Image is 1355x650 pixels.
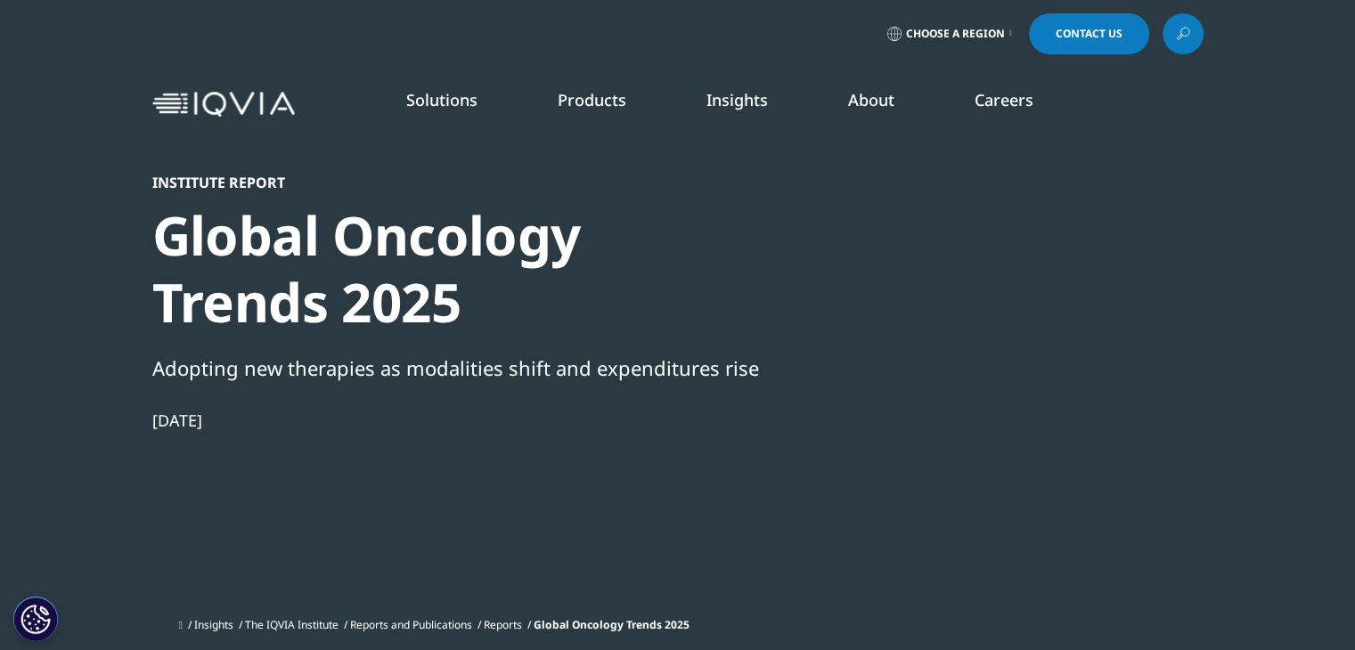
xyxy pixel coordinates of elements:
a: Products [558,89,626,110]
img: IQVIA Healthcare Information Technology and Pharma Clinical Research Company [152,92,295,118]
a: About [848,89,894,110]
button: Cookies Settings [13,597,58,641]
nav: Primary [302,62,1204,146]
span: Global Oncology Trends 2025 [534,617,690,632]
a: Solutions [406,89,478,110]
a: The IQVIA Institute [245,617,339,632]
span: Contact Us [1056,28,1122,39]
div: Global Oncology Trends 2025 [152,202,763,336]
div: [DATE] [152,410,763,431]
a: Insights [706,89,768,110]
a: Contact Us [1029,13,1149,54]
a: Insights [194,617,233,632]
span: Choose a Region [906,27,1005,41]
div: Adopting new therapies as modalities shift and expenditures rise [152,353,763,383]
div: Institute Report [152,174,763,191]
a: Reports [484,617,522,632]
a: Careers [975,89,1033,110]
a: Reports and Publications [350,617,472,632]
